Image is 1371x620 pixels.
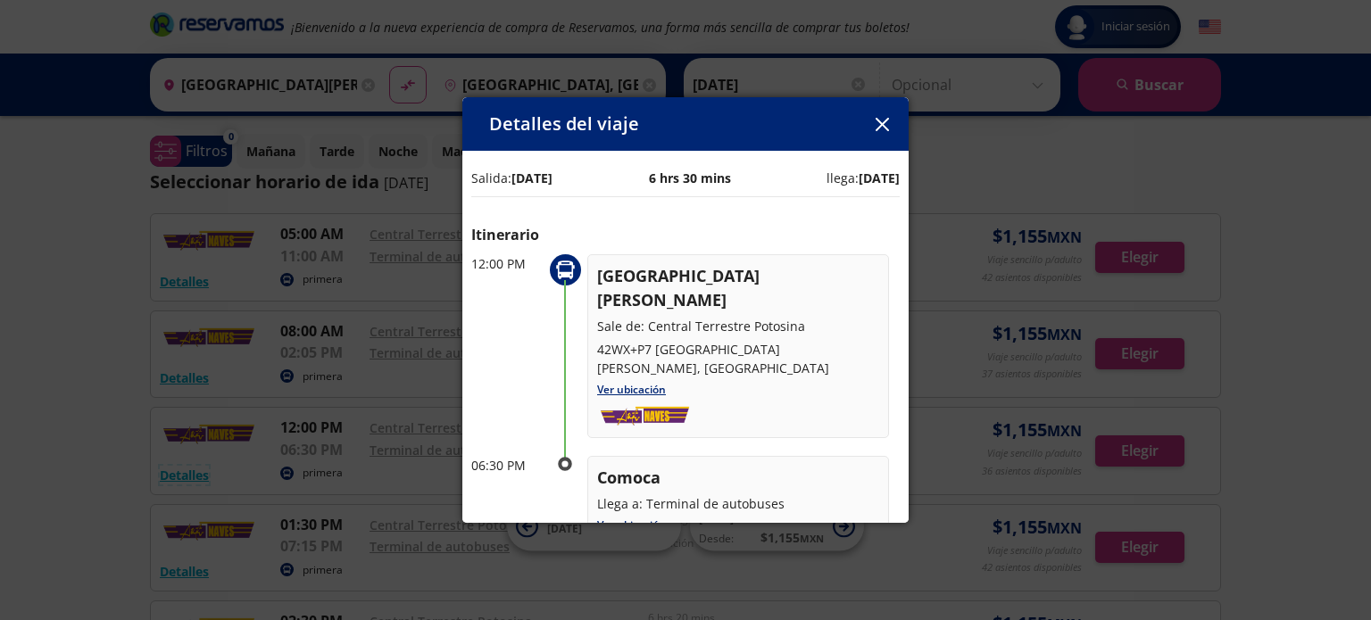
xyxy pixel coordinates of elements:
p: 6 hrs 30 mins [649,169,731,187]
img: autonabes.png [597,404,693,428]
p: [GEOGRAPHIC_DATA][PERSON_NAME] [597,264,879,312]
p: llega: [827,169,900,187]
p: Salida: [471,169,553,187]
p: Sale de: Central Terrestre Potosina [597,317,879,335]
p: Itinerario [471,224,900,245]
p: Comoca [597,466,879,490]
b: [DATE] [859,169,900,186]
p: 42WX+P7 [GEOGRAPHIC_DATA][PERSON_NAME], [GEOGRAPHIC_DATA] [597,340,879,377]
b: [DATE] [511,169,553,186]
a: Ver ubicación [597,517,666,533]
p: Detalles del viaje [489,111,639,137]
p: Llega a: Terminal de autobuses [597,494,879,513]
p: 12:00 PM [471,254,543,273]
p: 06:30 PM [471,456,543,475]
a: Ver ubicación [597,382,666,397]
